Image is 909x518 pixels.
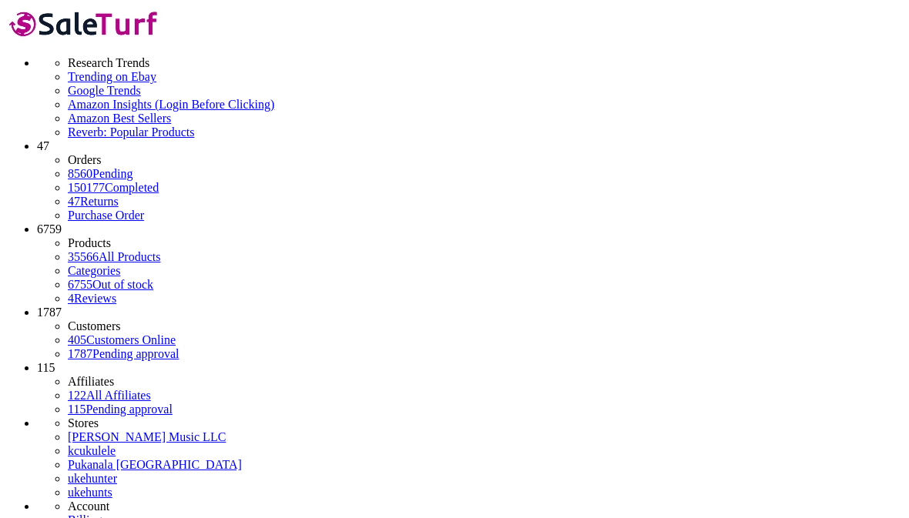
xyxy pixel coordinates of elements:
a: Google Trends [68,84,903,98]
li: Stores [68,416,903,430]
span: 1787 [68,347,92,360]
span: 122 [68,389,86,402]
span: 47 [37,139,49,152]
a: [PERSON_NAME] Music LLC [68,430,226,443]
span: 6759 [37,222,62,236]
span: 6755 [68,278,92,291]
li: Customers [68,319,903,333]
a: ukehunts [68,486,112,499]
span: 150177 [68,181,105,194]
a: Trending on Ebay [68,70,903,84]
span: 4 [68,292,74,305]
a: 8560Pending [68,167,903,181]
img: SaleTurf [6,6,163,41]
li: Products [68,236,903,250]
li: Orders [68,153,903,167]
a: Categories [68,264,120,277]
a: 122All Affiliates [68,389,151,402]
span: 8560 [68,167,92,180]
a: kcukulele [68,444,116,457]
a: Amazon Insights (Login Before Clicking) [68,98,903,112]
a: 35566All Products [68,250,160,263]
a: ukehunter [68,472,117,485]
li: Research Trends [68,56,903,70]
a: Pukanala [GEOGRAPHIC_DATA] [68,458,242,471]
li: Affiliates [68,375,903,389]
a: 1787Pending approval [68,347,179,360]
a: 4Reviews [68,292,116,305]
span: 35566 [68,250,99,263]
a: 115Pending approval [68,403,173,416]
a: Amazon Best Sellers [68,112,903,125]
span: 47 [68,195,80,208]
a: Reverb: Popular Products [68,125,903,139]
span: 1787 [37,306,62,319]
li: Account [68,500,903,513]
a: 150177Completed [68,181,159,194]
span: 405 [68,333,86,346]
a: 47Returns [68,195,119,208]
span: 115 [37,361,55,374]
span: 115 [68,403,86,416]
a: Purchase Order [68,209,144,222]
a: 405Customers Online [68,333,176,346]
a: 6755Out of stock [68,278,153,291]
